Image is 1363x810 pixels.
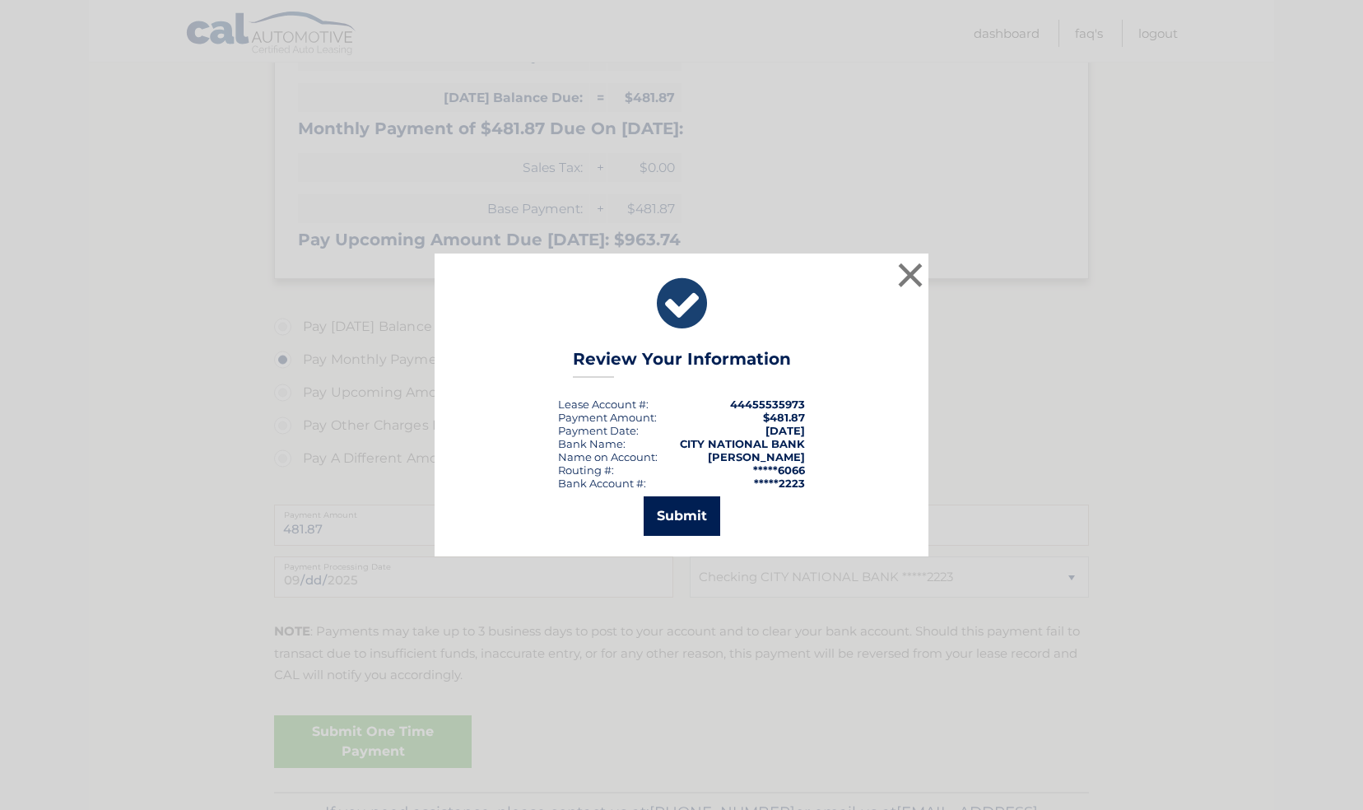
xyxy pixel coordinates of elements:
[558,424,636,437] span: Payment Date
[558,398,649,411] div: Lease Account #:
[558,424,639,437] div: :
[558,463,614,477] div: Routing #:
[730,398,805,411] strong: 44455535973
[765,424,805,437] span: [DATE]
[763,411,805,424] span: $481.87
[644,496,720,536] button: Submit
[708,450,805,463] strong: [PERSON_NAME]
[558,411,657,424] div: Payment Amount:
[573,349,791,378] h3: Review Your Information
[558,437,626,450] div: Bank Name:
[680,437,805,450] strong: CITY NATIONAL BANK
[894,258,927,291] button: ×
[558,450,658,463] div: Name on Account:
[558,477,646,490] div: Bank Account #:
